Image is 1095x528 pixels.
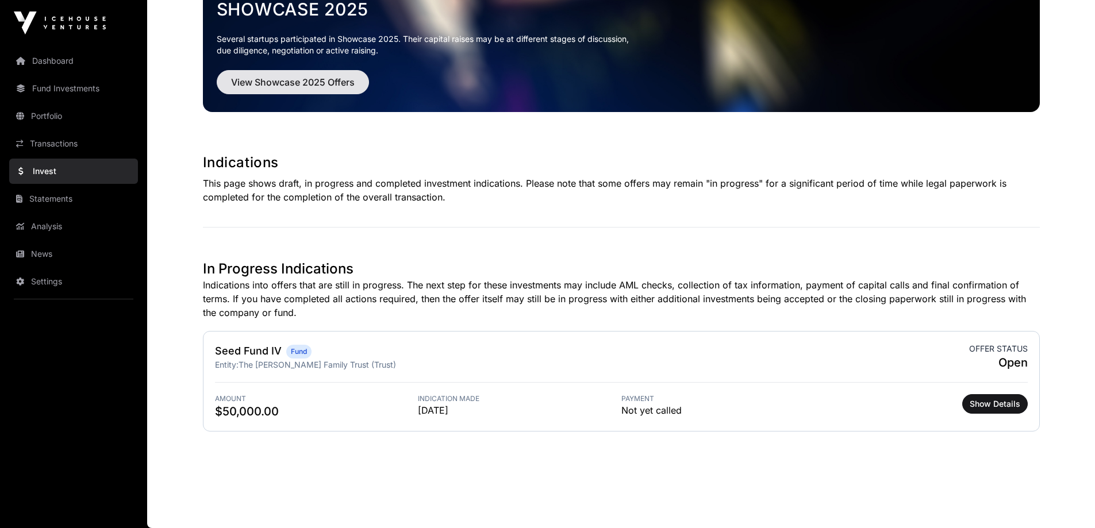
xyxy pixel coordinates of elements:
[215,394,418,403] span: Amount
[203,278,1040,319] p: Indications into offers that are still in progress. The next step for these investments may inclu...
[239,360,396,369] span: The [PERSON_NAME] Family Trust (Trust)
[9,48,138,74] a: Dashboard
[215,403,418,419] span: $50,000.00
[14,11,106,34] img: Icehouse Ventures Logo
[962,394,1028,414] button: Show Details
[969,354,1028,371] span: Open
[215,360,239,369] span: Entity:
[9,214,138,239] a: Analysis
[9,186,138,211] a: Statements
[203,153,1040,172] h1: Indications
[621,403,682,417] span: Not yet called
[9,241,138,267] a: News
[291,347,307,356] span: Fund
[203,176,1040,204] p: This page shows draft, in progress and completed investment indications. Please note that some of...
[969,343,1028,354] span: Offer status
[1038,473,1095,528] iframe: Chat Widget
[203,260,1040,278] h1: In Progress Indications
[9,76,138,101] a: Fund Investments
[9,269,138,294] a: Settings
[970,398,1020,410] span: Show Details
[217,33,1026,56] p: Several startups participated in Showcase 2025. Their capital raises may be at different stages o...
[418,394,621,403] span: Indication Made
[231,75,355,89] span: View Showcase 2025 Offers
[9,131,138,156] a: Transactions
[9,159,138,184] a: Invest
[9,103,138,129] a: Portfolio
[217,82,369,93] a: View Showcase 2025 Offers
[215,345,282,357] a: Seed Fund IV
[217,70,369,94] button: View Showcase 2025 Offers
[418,403,621,417] span: [DATE]
[621,394,825,403] span: Payment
